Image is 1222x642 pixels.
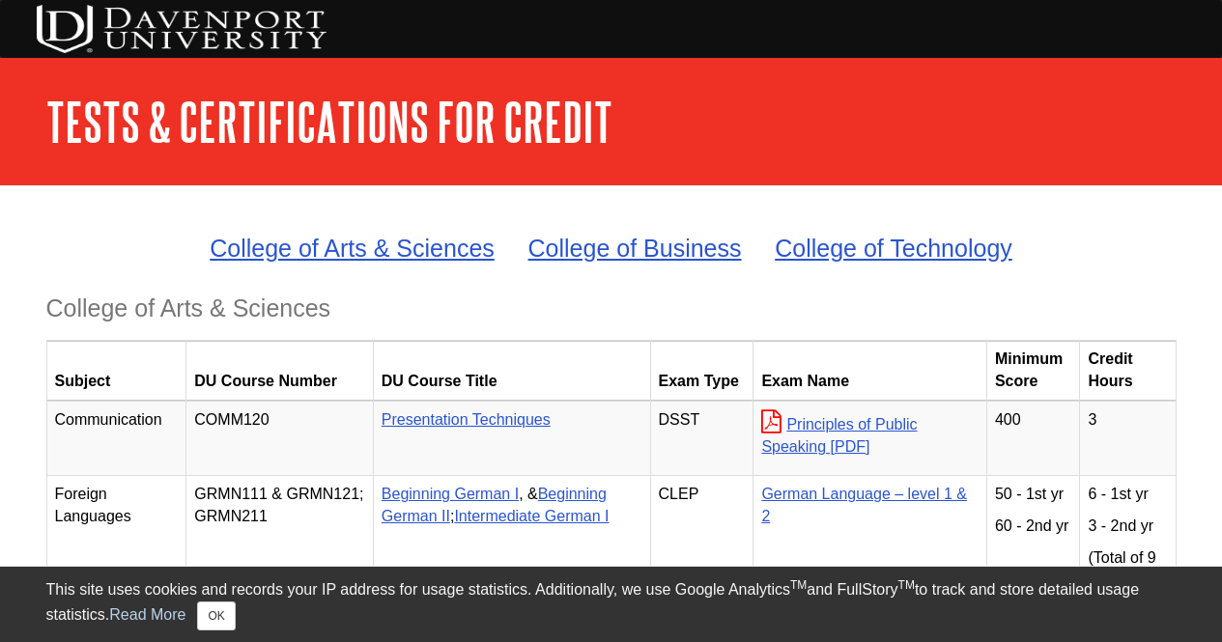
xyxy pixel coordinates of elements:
[986,401,1080,476] td: 400
[37,5,327,53] img: DU Testing Services
[790,578,807,592] sup: TM
[1088,547,1167,614] p: (Total of 9 credits for both years)
[650,341,753,402] th: Exam Type
[753,341,987,402] th: Exam Name
[898,578,915,592] sup: TM
[382,411,551,428] a: Presentation Techniques
[986,341,1080,402] th: Minimum Score
[454,508,609,524] a: Intermediate German I
[373,341,650,402] th: DU Course Title
[46,341,186,402] th: Subject
[1088,484,1167,506] p: 6 - 1st yr
[186,341,374,402] th: DU Course Number
[373,476,650,631] td: , & ;
[1080,401,1176,476] td: 3
[186,401,374,476] td: COMM120
[382,486,519,502] a: Beginning German I
[197,601,235,630] button: Close
[109,606,185,623] a: Read More
[1080,341,1176,402] th: Credit Hours
[46,401,186,476] td: Communication
[210,235,495,262] a: College of Arts & Sciences
[1088,516,1167,538] p: 3 - 2nd yr
[46,476,186,631] td: Foreign Languages
[761,486,967,524] a: German Language – level 1 & 2
[995,516,1072,538] p: 60 - 2nd yr
[761,416,917,455] a: Principles of Public Speaking
[46,92,612,152] a: Tests & Certifications for Credit
[46,578,1177,630] div: This site uses cookies and records your IP address for usage statistics. Additionally, we use Goo...
[650,476,753,631] td: CLEP
[650,401,753,476] td: DSST
[46,294,1177,322] h3: College of Arts & Sciences
[528,235,742,262] a: College of Business
[995,484,1072,506] p: 50 - 1st yr
[194,484,365,528] p: GRMN111 & GRMN121; GRMN211
[775,235,1012,262] a: College of Technology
